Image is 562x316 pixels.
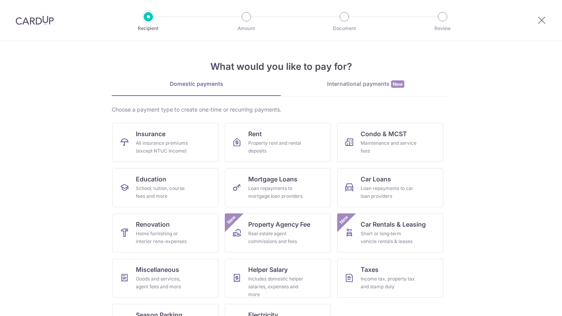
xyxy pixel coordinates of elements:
span: Miscellaneous [136,265,179,274]
div: Goods and services, agent fees and more [136,275,192,291]
span: Car Loans [361,174,391,184]
a: InsuranceAll insurance premiums (except NTUC Income) [112,123,219,162]
span: Mortgage Loans [248,174,297,184]
a: MiscellaneousGoods and services, agent fees and more [112,259,219,298]
a: Mortgage LoansLoan repayments to mortgage loan providers [225,168,331,207]
p: Recipient [119,25,177,32]
span: Property Agency Fee [248,220,310,229]
div: Property rent and rental deposits [248,139,304,155]
a: Car LoansLoan repayments to car loan providers [337,168,443,207]
div: Income tax, property tax and stamp duty [361,275,417,291]
span: Condo & MCST [361,129,407,138]
a: RentProperty rent and rental deposits [225,123,331,162]
p: Amount [217,25,275,32]
span: Rent [248,129,262,138]
div: Domestic payments [112,80,281,88]
div: Home furnishing or interior reno-expenses [136,230,192,245]
a: Helper SalaryIncludes domestic helper salaries, expenses and more [225,259,331,298]
div: International payments [281,80,450,88]
a: Condo & MCSTMaintenance and service fees [337,123,443,162]
img: CardUp [16,16,54,25]
p: Review [414,25,471,32]
span: Car Rentals & Leasing [361,220,426,229]
div: All insurance premiums (except NTUC Income) [136,139,192,155]
span: New [338,213,350,226]
div: School, tuition, course fees and more [136,185,192,200]
a: Property Agency FeeReal estate agent commissions and feesNew [225,213,331,252]
div: Includes domestic helper salaries, expenses and more [248,275,304,298]
span: Taxes [361,265,379,274]
a: Car Rentals & LeasingShort or long‑term vehicle rentals & leasesNew [337,213,443,252]
div: Loan repayments to mortgage loan providers [248,185,304,200]
div: Real estate agent commissions and fees [248,230,304,245]
span: New [225,213,238,226]
span: Helper Salary [248,265,288,274]
a: TaxesIncome tax, property tax and stamp duty [337,259,443,298]
div: Choose a payment type to create one-time or recurring payments. [112,106,450,114]
h4: What would you like to pay for? [112,60,450,74]
span: Renovation [136,220,170,229]
span: Insurance [136,129,165,138]
div: Loan repayments to car loan providers [361,185,417,200]
span: Education [136,174,166,184]
span: New [391,80,404,88]
div: Maintenance and service fees [361,139,417,155]
a: RenovationHome furnishing or interior reno-expenses [112,213,219,252]
p: Document [315,25,373,32]
div: Short or long‑term vehicle rentals & leases [361,230,417,245]
a: EducationSchool, tuition, course fees and more [112,168,219,207]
